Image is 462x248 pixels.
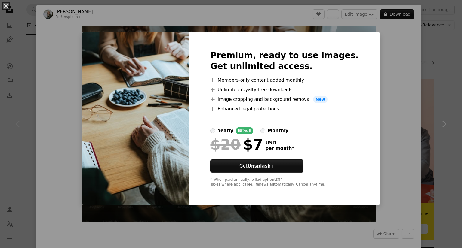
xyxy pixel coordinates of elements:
[210,77,359,84] li: Members-only content added monthly
[217,127,233,134] div: yearly
[210,137,240,152] span: $20
[265,146,294,151] span: per month *
[210,50,359,72] h2: Premium, ready to use images. Get unlimited access.
[210,159,303,173] button: GetUnsplash+
[82,32,189,205] img: premium_photo-1715588659678-81acb0fb63cd
[210,105,359,113] li: Enhanced legal protections
[268,127,288,134] div: monthly
[313,96,328,103] span: New
[248,163,275,169] strong: Unsplash+
[210,96,359,103] li: Image cropping and background removal
[210,137,263,152] div: $7
[210,177,359,187] div: * When paid annually, billed upfront $84 Taxes where applicable. Renews automatically. Cancel any...
[260,128,265,133] input: monthly
[236,127,254,134] div: 65% off
[210,128,215,133] input: yearly65%off
[265,140,294,146] span: USD
[210,86,359,93] li: Unlimited royalty-free downloads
